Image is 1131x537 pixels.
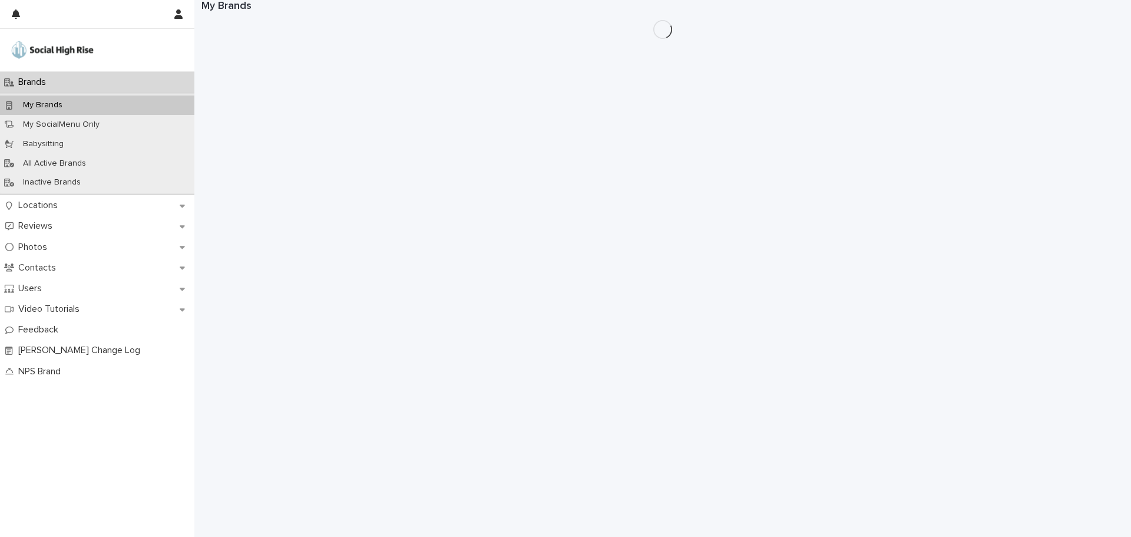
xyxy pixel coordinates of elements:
p: Brands [14,77,55,88]
p: My SocialMenu Only [14,120,109,130]
p: Reviews [14,220,62,232]
p: Inactive Brands [14,177,90,187]
p: My Brands [14,100,72,110]
p: Users [14,283,51,294]
p: All Active Brands [14,159,95,169]
p: Locations [14,200,67,211]
p: Babysitting [14,139,73,149]
p: Contacts [14,262,65,274]
p: Photos [14,242,57,253]
p: Feedback [14,324,68,335]
p: Video Tutorials [14,304,89,315]
img: o5DnuTxEQV6sW9jFYBBf [9,38,95,62]
p: [PERSON_NAME] Change Log [14,345,150,356]
p: NPS Brand [14,366,70,377]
